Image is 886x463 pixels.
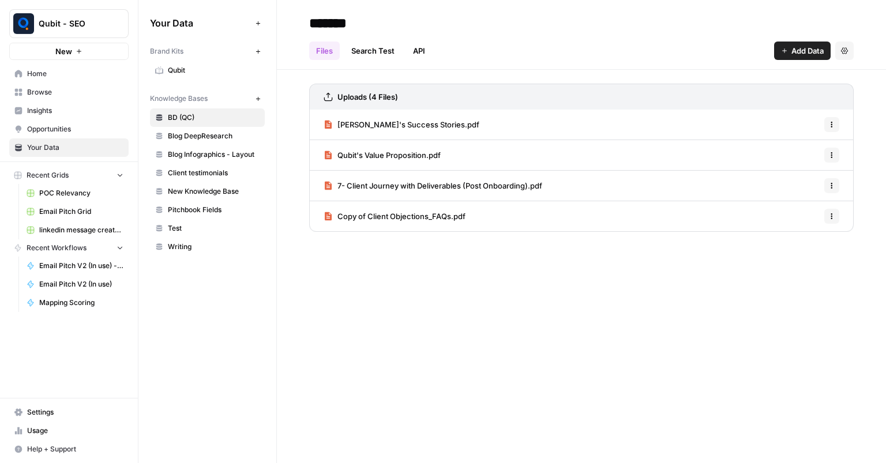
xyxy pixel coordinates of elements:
[21,221,129,239] a: linkedin message creator [PERSON_NAME]
[9,138,129,157] a: Your Data
[39,261,123,271] span: Email Pitch V2 (In use) - Personalisation 1st
[344,42,401,60] a: Search Test
[27,106,123,116] span: Insights
[324,201,465,231] a: Copy of Client Objections_FAQs.pdf
[406,42,432,60] a: API
[39,188,123,198] span: POC Relevancy
[9,421,129,440] a: Usage
[324,84,398,110] a: Uploads (4 Files)
[27,426,123,436] span: Usage
[9,101,129,120] a: Insights
[150,127,265,145] a: Blog DeepResearch
[9,43,129,60] button: New
[168,223,260,234] span: Test
[27,142,123,153] span: Your Data
[337,91,398,103] h3: Uploads (4 Files)
[39,225,123,235] span: linkedin message creator [PERSON_NAME]
[150,108,265,127] a: BD (QC)
[168,242,260,252] span: Writing
[27,170,69,180] span: Recent Grids
[150,46,183,57] span: Brand Kits
[9,9,129,38] button: Workspace: Qubit - SEO
[168,112,260,123] span: BD (QC)
[21,293,129,312] a: Mapping Scoring
[168,168,260,178] span: Client testimonials
[324,171,542,201] a: 7- Client Journey with Deliverables (Post Onboarding).pdf
[27,243,87,253] span: Recent Workflows
[55,46,72,57] span: New
[21,275,129,293] a: Email Pitch V2 (In use)
[168,186,260,197] span: New Knowledge Base
[150,164,265,182] a: Client testimonials
[150,93,208,104] span: Knowledge Bases
[168,131,260,141] span: Blog DeepResearch
[150,145,265,164] a: Blog Infographics - Layout
[9,440,129,458] button: Help + Support
[150,201,265,219] a: Pitchbook Fields
[150,219,265,238] a: Test
[39,206,123,217] span: Email Pitch Grid
[27,69,123,79] span: Home
[168,65,260,76] span: Qubit
[337,180,542,191] span: 7- Client Journey with Deliverables (Post Onboarding).pdf
[309,42,340,60] a: Files
[150,61,265,80] a: Qubit
[21,202,129,221] a: Email Pitch Grid
[27,444,123,454] span: Help + Support
[21,257,129,275] a: Email Pitch V2 (In use) - Personalisation 1st
[324,110,479,140] a: [PERSON_NAME]'s Success Stories.pdf
[150,16,251,30] span: Your Data
[39,279,123,289] span: Email Pitch V2 (In use)
[9,120,129,138] a: Opportunities
[168,205,260,215] span: Pitchbook Fields
[39,298,123,308] span: Mapping Scoring
[9,65,129,83] a: Home
[9,239,129,257] button: Recent Workflows
[791,45,824,57] span: Add Data
[27,124,123,134] span: Opportunities
[324,140,441,170] a: Qubit's Value Proposition.pdf
[13,13,34,34] img: Qubit - SEO Logo
[9,83,129,101] a: Browse
[337,149,441,161] span: Qubit's Value Proposition.pdf
[21,184,129,202] a: POC Relevancy
[9,403,129,421] a: Settings
[39,18,108,29] span: Qubit - SEO
[168,149,260,160] span: Blog Infographics - Layout
[9,167,129,184] button: Recent Grids
[774,42,831,60] button: Add Data
[27,87,123,97] span: Browse
[150,182,265,201] a: New Knowledge Base
[337,119,479,130] span: [PERSON_NAME]'s Success Stories.pdf
[337,210,465,222] span: Copy of Client Objections_FAQs.pdf
[150,238,265,256] a: Writing
[27,407,123,417] span: Settings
